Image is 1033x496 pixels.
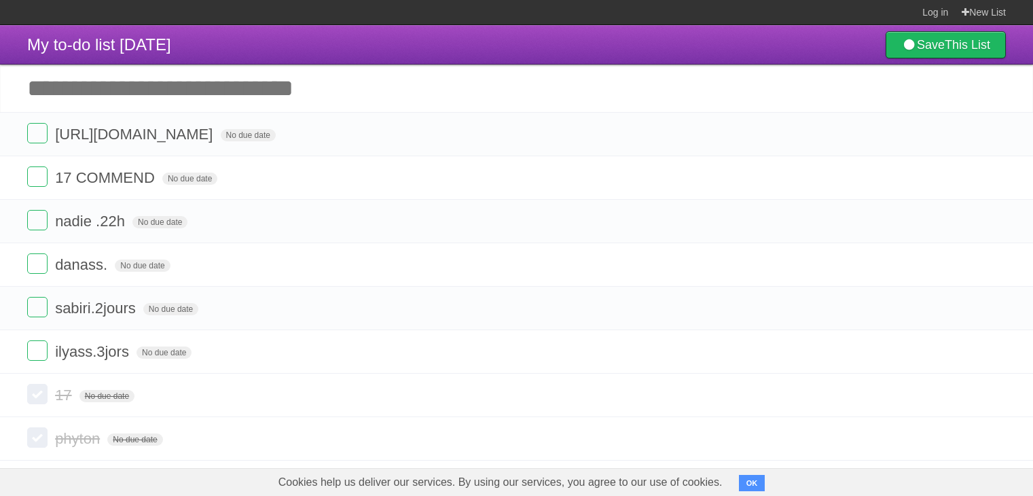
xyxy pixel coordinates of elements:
span: No due date [79,390,134,402]
label: Done [27,210,48,230]
label: Done [27,340,48,361]
label: Done [27,253,48,274]
span: My to-do list [DATE] [27,35,171,54]
span: 17 COMMEND [55,169,158,186]
span: No due date [132,216,187,228]
span: No due date [137,347,192,359]
span: phyton [55,430,103,447]
span: No due date [162,173,217,185]
label: Done [27,123,48,143]
span: No due date [143,303,198,315]
button: OK [739,475,765,491]
span: No due date [107,433,162,446]
b: This List [945,38,990,52]
label: Done [27,384,48,404]
span: ilyass.3jors [55,343,132,360]
span: sabiri.2jours [55,300,139,317]
a: SaveThis List [886,31,1006,58]
span: [URL][DOMAIN_NAME] [55,126,216,143]
span: Cookies help us deliver our services. By using our services, you agree to our use of cookies. [265,469,736,496]
label: Done [27,166,48,187]
span: nadie .22h [55,213,128,230]
span: danass. [55,256,111,273]
label: Done [27,427,48,448]
label: Done [27,297,48,317]
span: 17 [55,387,75,404]
span: No due date [221,129,276,141]
span: No due date [115,260,170,272]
